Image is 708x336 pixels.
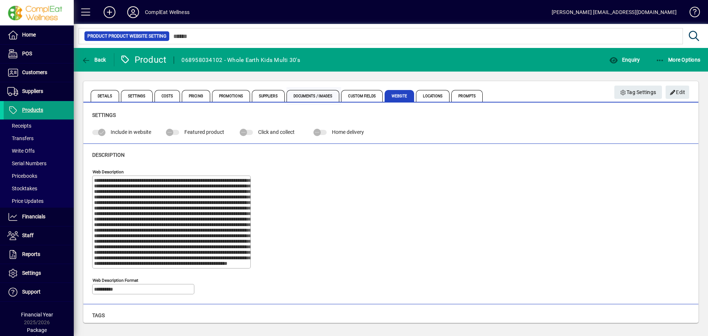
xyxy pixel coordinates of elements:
span: Home delivery [332,129,364,135]
a: Settings [4,264,74,283]
mat-label: Web Description [93,169,124,174]
span: Description [92,152,125,158]
span: Promotions [212,90,250,102]
a: Knowledge Base [684,1,699,25]
button: Profile [121,6,145,19]
span: Serial Numbers [7,160,46,166]
a: Serial Numbers [4,157,74,170]
div: [PERSON_NAME] [EMAIL_ADDRESS][DOMAIN_NAME] [552,6,677,18]
a: Home [4,26,74,44]
span: Financials [22,214,45,219]
button: Enquiry [607,53,642,66]
span: Documents / Images [287,90,340,102]
span: Price Updates [7,198,44,204]
a: Reports [4,245,74,264]
div: ComplEat Wellness [145,6,190,18]
button: Add [98,6,121,19]
span: Financial Year [21,312,53,318]
a: Customers [4,63,74,82]
span: Custom Fields [341,90,382,102]
span: Reports [22,251,40,257]
span: Transfers [7,135,34,141]
span: Package [27,327,47,333]
span: Write Offs [7,148,35,154]
span: Settings [22,270,41,276]
a: Pricebooks [4,170,74,182]
a: Write Offs [4,145,74,157]
span: More Options [656,57,701,63]
button: Edit [666,86,689,99]
span: Enquiry [609,57,640,63]
span: Prompts [451,90,483,102]
span: Suppliers [22,88,43,94]
span: Products [22,107,43,113]
app-page-header-button: Back [74,53,114,66]
mat-label: Web Description Format [93,277,138,283]
a: POS [4,45,74,63]
span: Details [91,90,119,102]
span: Featured product [184,129,224,135]
a: Transfers [4,132,74,145]
span: Staff [22,232,34,238]
span: Customers [22,69,47,75]
span: POS [22,51,32,56]
span: Include in website [111,129,151,135]
a: Suppliers [4,82,74,101]
a: Financials [4,208,74,226]
div: Product [120,54,167,66]
span: Home [22,32,36,38]
a: Price Updates [4,195,74,207]
span: Locations [416,90,450,102]
span: Stocktakes [7,186,37,191]
span: Pricing [182,90,210,102]
span: Support [22,289,41,295]
span: Pricebooks [7,173,37,179]
span: Suppliers [252,90,285,102]
a: Staff [4,226,74,245]
span: Back [81,57,106,63]
span: Tags [92,312,105,318]
span: Receipts [7,123,31,129]
span: Settings [92,112,116,118]
span: Costs [155,90,180,102]
span: Settings [121,90,153,102]
a: Stocktakes [4,182,74,195]
span: Edit [670,86,686,98]
span: Website [385,90,414,102]
span: Product Product Website Setting [87,32,166,40]
button: Tag Settings [614,86,662,99]
span: Click and collect [258,129,295,135]
button: More Options [654,53,702,66]
a: Support [4,283,74,301]
button: Back [80,53,108,66]
span: Tag Settings [620,86,656,98]
div: 068958034102 - Whole Earth Kids Multi 30's [181,54,300,66]
a: Receipts [4,119,74,132]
